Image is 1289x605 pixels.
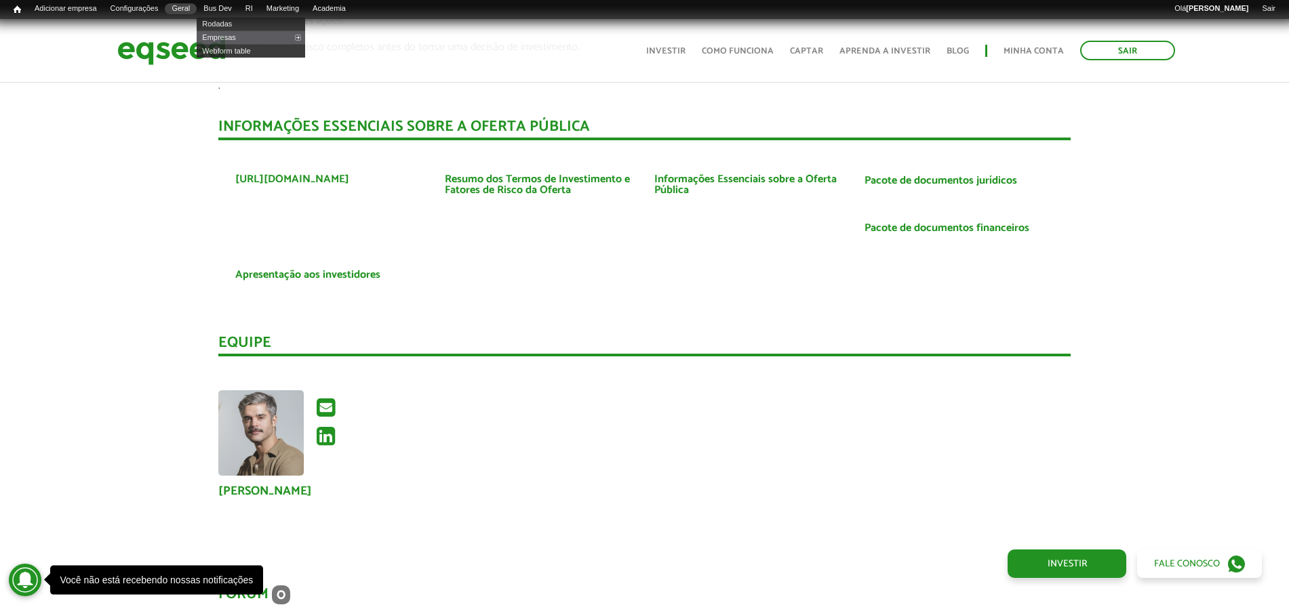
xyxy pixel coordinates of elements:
a: Como funciona [702,47,774,56]
a: Aprenda a investir [839,47,930,56]
img: EqSeed [117,33,226,68]
a: Resumo dos Termos de Investimento e Fatores de Risco da Oferta [445,174,634,196]
p: . [218,79,1071,92]
div: Equipe [218,335,1071,356]
a: Configurações [104,3,165,14]
a: Pacote de documentos financeiros [865,223,1029,234]
div: INFORMAÇÕES ESSENCIAIS SOBRE A OFERTA PÚBLICA [218,119,1071,140]
a: RI [239,3,260,14]
a: Geral [165,3,197,14]
a: Investir [646,47,686,56]
a: Blog [947,47,969,56]
img: Foto de Gentil Nascimento [218,390,304,476]
a: Marketing [260,3,306,14]
a: Informações Essenciais sobre a Oferta Pública [654,174,844,196]
span: Início [14,5,21,14]
a: [URL][DOMAIN_NAME] [235,174,349,185]
a: Fale conosco [1137,549,1262,578]
a: Pacote de documentos jurídicos [865,175,1017,186]
a: Academia [306,3,353,14]
a: Bus Dev [197,3,239,14]
a: Sair [1080,41,1175,60]
a: Apresentação aos investidores [235,270,380,280]
a: Olá[PERSON_NAME] [1168,3,1255,14]
a: Rodadas [197,17,305,30]
div: Você não está recebendo nossas notificações [60,575,253,585]
a: [PERSON_NAME] [218,485,312,497]
a: Minha conta [1004,47,1064,56]
span: 0 [272,585,290,604]
strong: [PERSON_NAME] [1186,4,1248,12]
a: Adicionar empresa [28,3,104,14]
a: Investir [1008,549,1126,578]
a: Sair [1255,3,1282,14]
a: Início [7,3,28,16]
a: Captar [790,47,823,56]
a: Ver perfil do usuário. [218,390,304,476]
